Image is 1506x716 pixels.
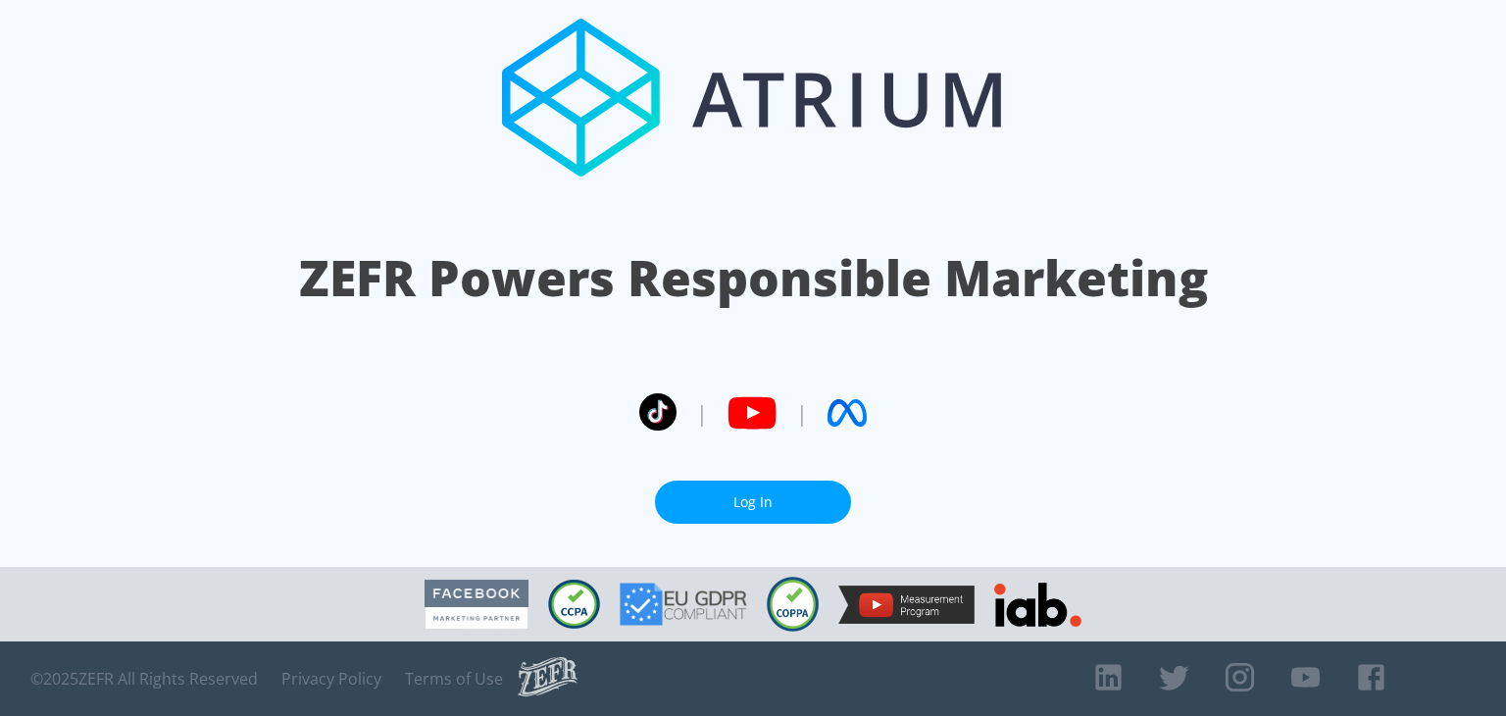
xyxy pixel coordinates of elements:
a: Terms of Use [405,669,503,689]
img: IAB [994,583,1081,627]
span: © 2025 ZEFR All Rights Reserved [30,669,258,689]
img: YouTube Measurement Program [838,586,975,624]
a: Privacy Policy [281,669,381,689]
img: Facebook Marketing Partner [425,580,528,630]
span: | [696,398,708,428]
a: Log In [655,481,851,525]
span: | [796,398,808,428]
img: GDPR Compliant [620,583,747,626]
img: COPPA Compliant [767,577,819,632]
h1: ZEFR Powers Responsible Marketing [299,244,1208,312]
img: CCPA Compliant [548,580,600,629]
